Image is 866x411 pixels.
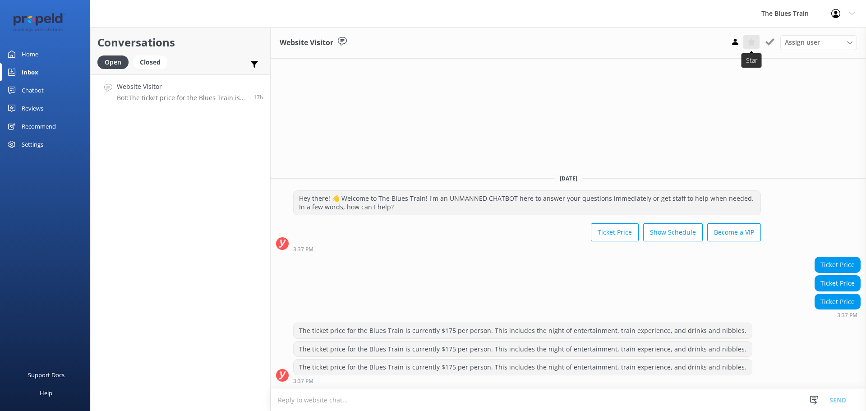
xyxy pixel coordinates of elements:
[22,99,43,117] div: Reviews
[294,191,760,215] div: Hey there! 👋 Welcome to The Blues Train! I'm an UNMANNED CHATBOT here to answer your questions im...
[133,57,172,67] a: Closed
[785,37,820,47] span: Assign user
[22,135,43,153] div: Settings
[22,81,44,99] div: Chatbot
[133,55,167,69] div: Closed
[97,57,133,67] a: Open
[91,74,270,108] a: Website VisitorBot:The ticket price for the Blues Train is currently $175 per person. This includ...
[294,323,752,338] div: The ticket price for the Blues Train is currently $175 per person. This includes the night of ent...
[22,117,56,135] div: Recommend
[117,94,247,102] p: Bot: The ticket price for the Blues Train is currently $175 per person. This includes the night o...
[14,13,65,32] img: 12-1677471078.png
[22,45,38,63] div: Home
[815,276,860,291] div: Ticket Price
[643,223,703,241] button: Show Schedule
[837,313,857,318] strong: 3:37 PM
[293,379,313,384] strong: 3:37 PM
[294,342,752,357] div: The ticket price for the Blues Train is currently $175 per person. This includes the night of ent...
[97,55,129,69] div: Open
[22,63,38,81] div: Inbox
[293,378,752,384] div: 03:37pm 19-Aug-2025 (UTC +10:00) Australia/Sydney
[815,312,861,318] div: 03:37pm 19-Aug-2025 (UTC +10:00) Australia/Sydney
[554,175,583,182] span: [DATE]
[280,37,333,49] h3: Website Visitor
[815,257,860,272] div: Ticket Price
[253,93,263,101] span: 03:37pm 19-Aug-2025 (UTC +10:00) Australia/Sydney
[707,223,761,241] button: Become a VIP
[117,82,247,92] h4: Website Visitor
[591,223,639,241] button: Ticket Price
[293,246,761,252] div: 03:37pm 19-Aug-2025 (UTC +10:00) Australia/Sydney
[40,384,52,402] div: Help
[28,366,64,384] div: Support Docs
[815,294,860,309] div: Ticket Price
[293,247,313,252] strong: 3:37 PM
[97,34,263,51] h2: Conversations
[294,360,752,375] div: The ticket price for the Blues Train is currently $175 per person. This includes the night of ent...
[780,35,857,50] div: Assign User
